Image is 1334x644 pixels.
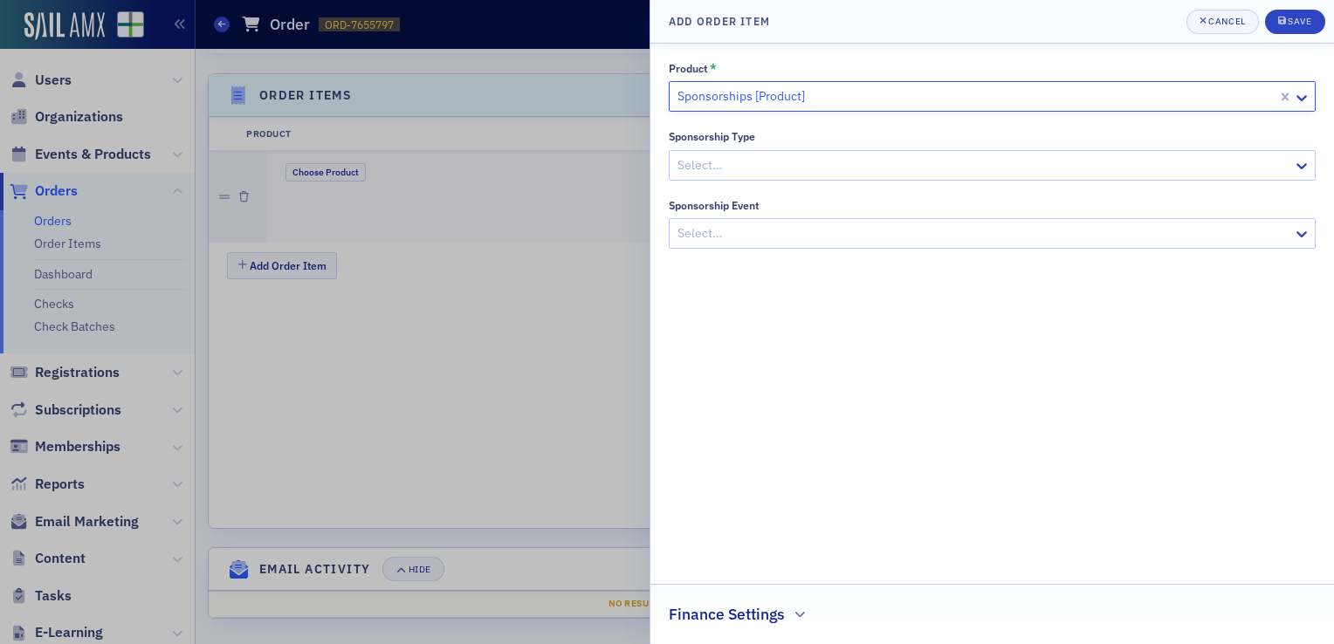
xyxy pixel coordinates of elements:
[669,62,708,75] div: Product
[1265,10,1325,34] button: Save
[669,603,785,626] h2: Finance Settings
[1288,17,1311,26] div: Save
[669,199,760,212] div: Sponsorship Event
[669,13,770,29] h4: Add Order Item
[669,130,755,143] div: Sponsorship Type
[1208,17,1245,26] div: Cancel
[710,62,717,74] abbr: This field is required
[1186,10,1259,34] button: Cancel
